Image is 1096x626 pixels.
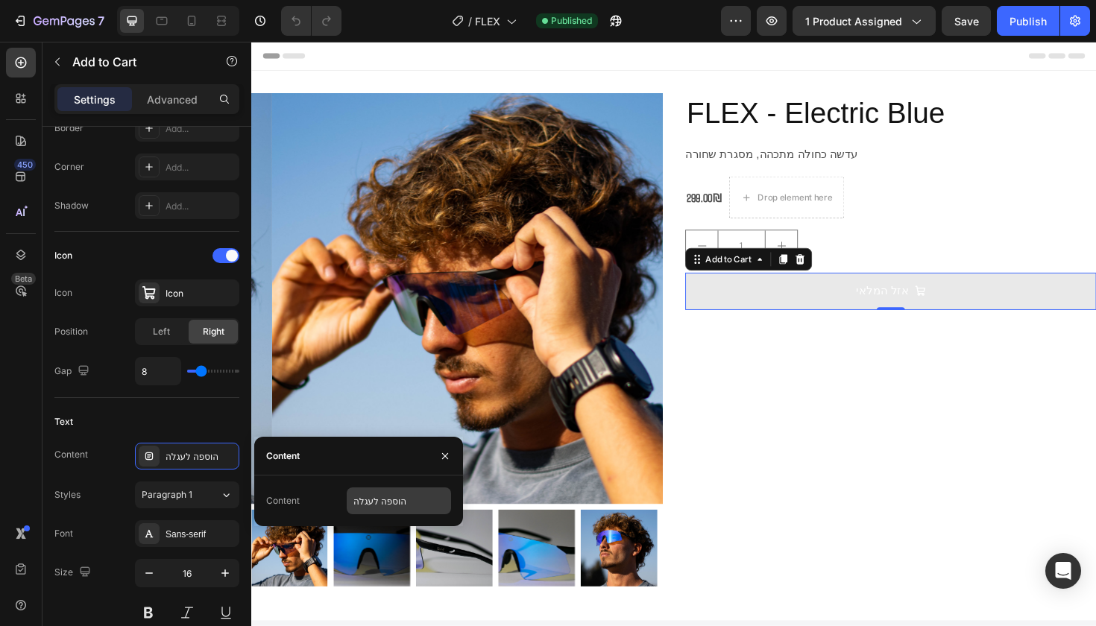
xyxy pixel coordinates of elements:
input: Auto [136,358,180,385]
button: אזל המלאי [459,244,895,284]
button: Paragraph 1 [135,481,239,508]
div: Icon [54,249,72,262]
div: Border [54,121,84,135]
button: 7 [6,6,111,36]
span: / [468,13,472,29]
div: Content [266,494,300,508]
div: Drop element here [536,159,615,171]
div: Content [266,449,300,463]
div: Styles [54,488,81,502]
input: quantity [494,200,544,232]
button: decrement [460,200,494,232]
p: Add to Cart [72,53,199,71]
div: Corner [54,160,84,174]
div: 299.00₪ [459,153,500,177]
div: Text [54,415,73,429]
p: Advanced [147,92,198,107]
div: Content [54,448,88,461]
button: Carousel Next Arrow [406,527,423,545]
div: Publish [1010,13,1047,29]
h2: FLEX - Electric Blue [459,54,895,97]
div: Icon [54,286,72,300]
div: Beta [11,273,36,285]
span: Save [954,15,979,28]
div: Gap [54,361,92,382]
span: 1 product assigned [805,13,902,29]
div: Undo/Redo [281,6,341,36]
div: Open Intercom Messenger [1045,553,1081,589]
div: Icon [166,287,236,300]
div: Add to Cart [478,224,532,237]
p: Settings [74,92,116,107]
div: הוספה לעגלה [166,450,236,464]
button: Save [942,6,991,36]
div: Position [54,325,88,338]
p: 7 [98,12,104,30]
div: 450 [14,159,36,171]
div: Font [54,527,73,540]
span: FLEX [475,13,500,29]
div: Add... [166,161,236,174]
div: Shadow [54,199,89,212]
div: Add... [166,122,236,136]
span: Left [153,325,170,338]
span: Right [203,325,224,338]
iframe: Design area [251,42,1096,626]
div: Size [54,563,94,583]
p: עדשה כחולה מתכהה, מסגרת שחורה [459,113,642,125]
button: 1 product assigned [793,6,936,36]
div: Sans-serif [166,528,236,541]
div: Add... [166,200,236,213]
span: Published [551,14,592,28]
button: increment [544,200,578,232]
span: Paragraph 1 [142,488,192,502]
button: Publish [997,6,1059,36]
div: אזל המלאי [640,253,696,275]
